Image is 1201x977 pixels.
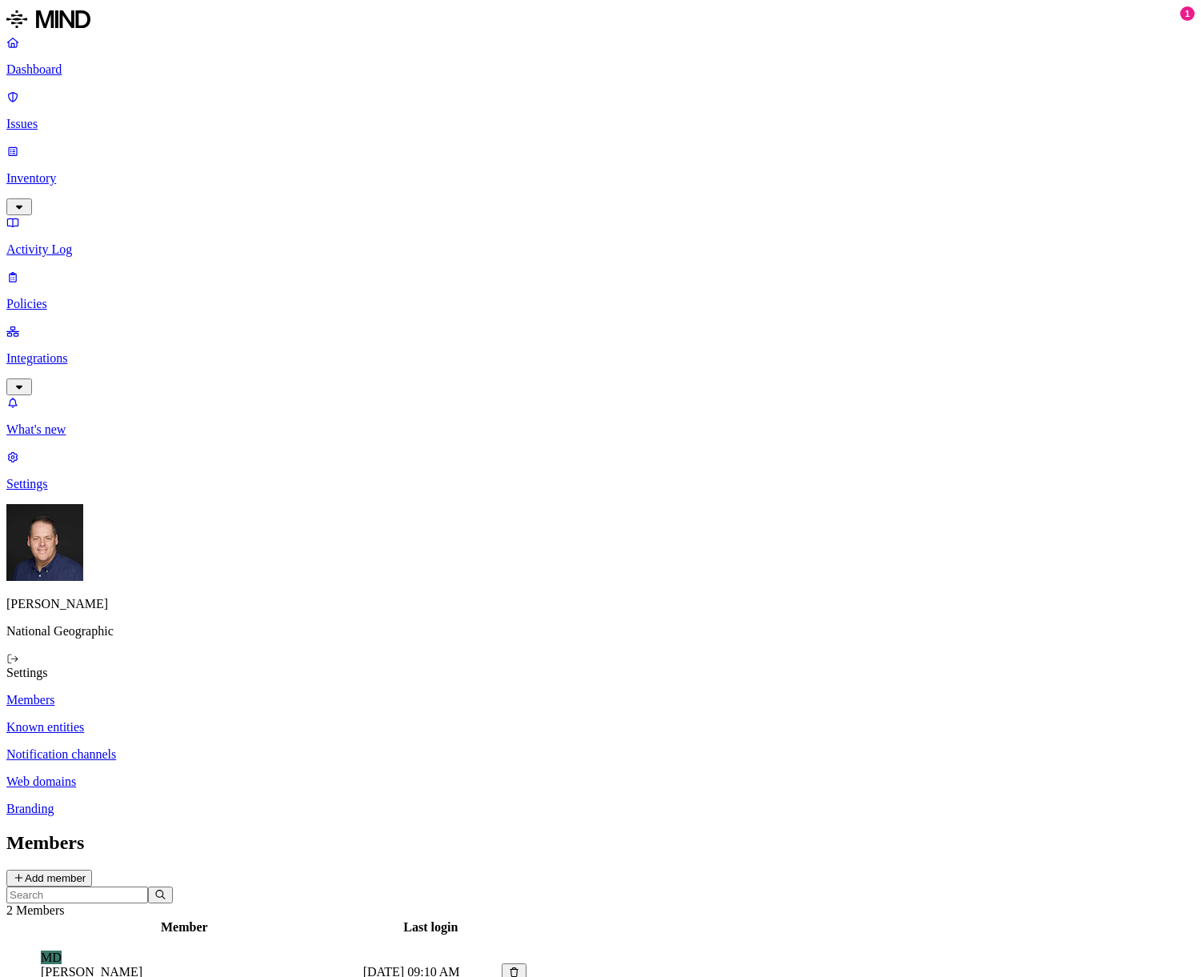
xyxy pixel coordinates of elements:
button: Add member [6,870,92,887]
a: Issues [6,90,1195,131]
div: Last login [363,920,498,935]
a: MIND [6,6,1195,35]
a: What's new [6,395,1195,437]
span: MD [41,951,62,964]
p: Issues [6,117,1195,131]
a: Integrations [6,324,1195,393]
div: Member [9,920,360,935]
a: Policies [6,270,1195,311]
p: Inventory [6,171,1195,186]
div: 1 [1180,6,1195,21]
a: Activity Log [6,215,1195,257]
a: Known entities [6,720,1195,735]
a: Notification channels [6,747,1195,762]
p: Activity Log [6,242,1195,257]
div: Settings [6,666,1195,680]
h2: Members [6,832,1195,854]
p: Integrations [6,351,1195,366]
span: 2 Members [6,903,64,917]
a: Settings [6,450,1195,491]
p: Policies [6,297,1195,311]
a: Inventory [6,144,1195,213]
p: Settings [6,477,1195,491]
img: MIND [6,6,90,32]
a: Members [6,693,1195,707]
input: Search [6,887,148,903]
p: What's new [6,422,1195,437]
p: Dashboard [6,62,1195,77]
p: National Geographic [6,624,1195,639]
a: Web domains [6,775,1195,789]
img: Mark DeCarlo [6,504,83,581]
a: Dashboard [6,35,1195,77]
a: Branding [6,802,1195,816]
